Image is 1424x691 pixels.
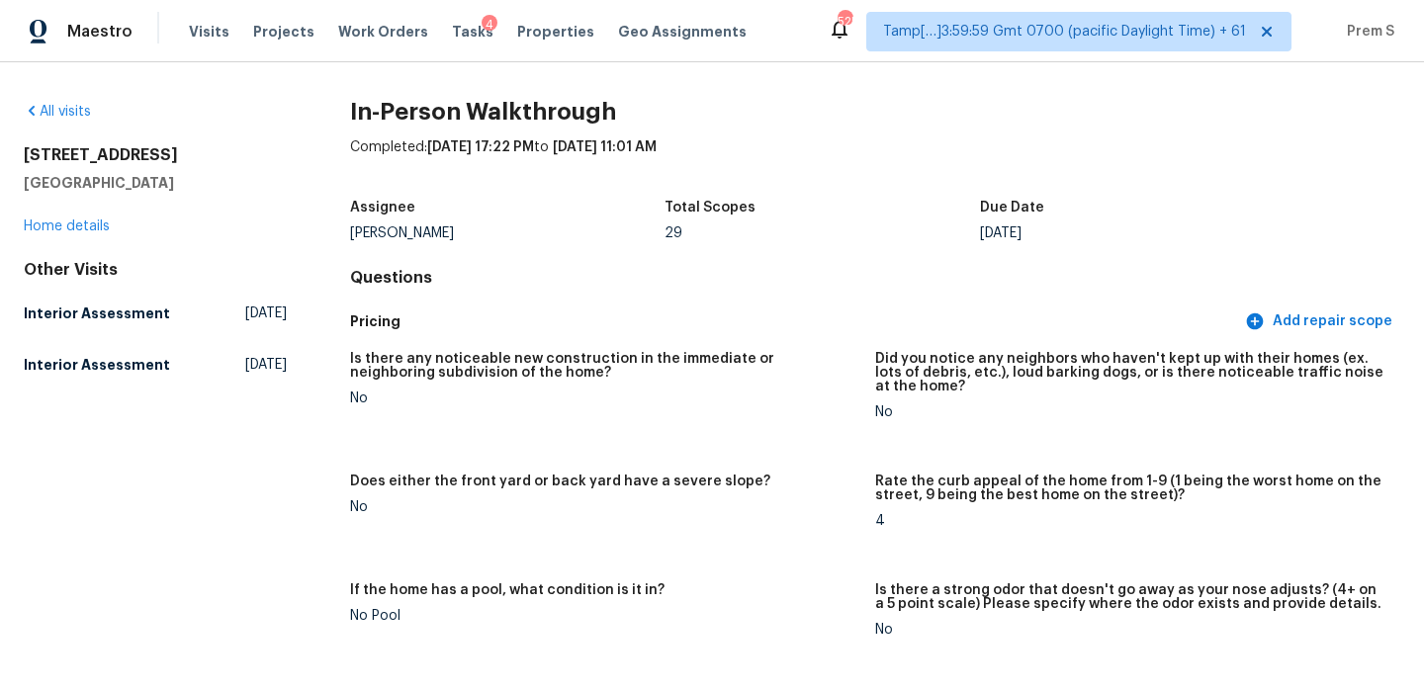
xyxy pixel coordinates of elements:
[24,105,91,119] a: All visits
[427,140,534,154] span: [DATE] 17:22 PM
[350,391,859,405] div: No
[665,201,756,215] h5: Total Scopes
[350,583,665,597] h5: If the home has a pool, what condition is it in?
[245,303,287,323] span: [DATE]
[24,173,287,193] h5: [GEOGRAPHIC_DATA]
[838,12,851,32] div: 525
[350,311,1241,332] h5: Pricing
[875,623,1384,637] div: No
[189,22,229,42] span: Visits
[24,296,287,331] a: Interior Assessment[DATE]
[67,22,133,42] span: Maestro
[482,15,497,35] div: 4
[1339,22,1394,42] span: Prem S
[24,303,170,323] h5: Interior Assessment
[517,22,594,42] span: Properties
[875,475,1384,502] h5: Rate the curb appeal of the home from 1-9 (1 being the worst home on the street, 9 being the best...
[980,226,1295,240] div: [DATE]
[350,500,859,514] div: No
[253,22,314,42] span: Projects
[1241,303,1400,340] button: Add repair scope
[24,347,287,383] a: Interior Assessment[DATE]
[1249,309,1392,334] span: Add repair scope
[24,260,287,280] div: Other Visits
[350,226,666,240] div: [PERSON_NAME]
[875,352,1384,393] h5: Did you notice any neighbors who haven't kept up with their homes (ex. lots of debris, etc.), lou...
[350,137,1400,189] div: Completed: to
[24,145,287,165] h2: [STREET_ADDRESS]
[350,268,1400,288] h4: Questions
[350,102,1400,122] h2: In-Person Walkthrough
[875,583,1384,611] h5: Is there a strong odor that doesn't go away as your nose adjusts? (4+ on a 5 point scale) Please ...
[245,355,287,375] span: [DATE]
[883,22,1246,42] span: Tamp[…]3:59:59 Gmt 0700 (pacific Daylight Time) + 61
[24,355,170,375] h5: Interior Assessment
[350,475,770,488] h5: Does either the front yard or back yard have a severe slope?
[618,22,747,42] span: Geo Assignments
[338,22,428,42] span: Work Orders
[350,609,859,623] div: No Pool
[980,201,1044,215] h5: Due Date
[350,352,859,380] h5: Is there any noticeable new construction in the immediate or neighboring subdivision of the home?
[665,226,980,240] div: 29
[553,140,657,154] span: [DATE] 11:01 AM
[875,514,1384,528] div: 4
[350,201,415,215] h5: Assignee
[24,219,110,233] a: Home details
[875,405,1384,419] div: No
[452,25,493,39] span: Tasks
